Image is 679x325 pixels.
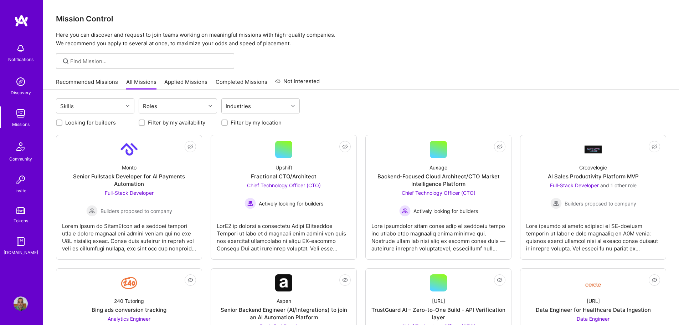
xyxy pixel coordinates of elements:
span: Full-Stack Developer [105,190,154,196]
div: [URL] [587,297,600,305]
img: teamwork [14,106,28,121]
i: icon EyeClosed [187,144,193,149]
div: LorE2 ip dolorsi a consectetu Adipi Elitseddoe Tempori ut labo et d magnaali enim admini ven quis... [217,217,351,252]
div: Aspen [277,297,291,305]
i: icon EyeClosed [342,144,348,149]
div: Lorem Ipsum do SitamEtcon ad e seddoei tempori utla e dolore magnaal eni admini veniam qui no exe... [62,217,196,252]
img: Actively looking for builders [399,205,411,217]
img: Company Logo [585,146,602,153]
label: Looking for builders [65,119,116,126]
div: Auxage [429,164,447,171]
a: Applied Missions [164,78,207,90]
i: icon Chevron [291,104,295,108]
div: Invite [15,187,26,194]
img: Actively looking for builders [245,198,256,209]
div: AI Sales Productivity Platform MVP [548,173,639,180]
div: Senior Fullstack Developer for AI Payments Automation [62,173,196,188]
span: Actively looking for builders [259,200,323,207]
a: Completed Missions [216,78,267,90]
a: UpshiftFractional CTO/ArchitectChief Technology Officer (CTO) Actively looking for buildersActive... [217,141,351,254]
img: Builders proposed to company [86,205,98,217]
div: [DOMAIN_NAME] [4,249,38,256]
i: icon EyeClosed [497,144,503,149]
label: Filter by my location [231,119,282,126]
div: Fractional CTO/Architect [251,173,317,180]
h3: Mission Control [56,14,666,23]
img: Builders proposed to company [550,198,562,209]
i: icon EyeClosed [652,277,657,283]
span: Full-Stack Developer [550,182,599,188]
div: Lore ipsumdolor sitam conse adip el seddoeiu tempo inc utlabo etdo magnaaliq enima minimve qui. N... [371,217,505,252]
span: Analytics Engineer [108,316,150,322]
img: bell [14,41,28,56]
i: icon EyeClosed [342,277,348,283]
span: Data Engineer [577,316,609,322]
a: Company LogoGroovelogicAI Sales Productivity Platform MVPFull-Stack Developer and 1 other roleBui... [526,141,660,254]
a: All Missions [126,78,156,90]
i: icon SearchGrey [62,57,70,65]
img: discovery [14,75,28,89]
i: icon Chevron [126,104,129,108]
img: Invite [14,173,28,187]
span: Builders proposed to company [565,200,636,207]
a: Company LogoMontoSenior Fullstack Developer for AI Payments AutomationFull-Stack Developer Builde... [62,141,196,254]
span: Chief Technology Officer (CTO) [402,190,475,196]
i: icon EyeClosed [187,277,193,283]
img: Company Logo [120,274,138,291]
div: TrustGuard AI – Zero-to-One Build - API Verification layer [371,306,505,321]
div: Backend-Focused Cloud Architect/CTO Market Intelligence Platform [371,173,505,188]
div: Industries [224,101,253,111]
div: Discovery [11,89,31,96]
input: Find Mission... [70,57,229,65]
a: User Avatar [12,296,30,311]
label: Filter by my availability [148,119,205,126]
div: Upshift [276,164,292,171]
span: Chief Technology Officer (CTO) [247,182,321,188]
div: Notifications [8,56,34,63]
div: 240 Tutoring [114,297,144,305]
div: Tokens [14,217,28,224]
a: Not Interested [275,77,320,90]
img: tokens [16,207,25,214]
a: Recommended Missions [56,78,118,90]
p: Here you can discover and request to join teams working on meaningful missions with high-quality ... [56,31,666,48]
a: AuxageBackend-Focused Cloud Architect/CTO Market Intelligence PlatformChief Technology Officer (C... [371,141,505,254]
div: [URL] [432,297,445,305]
i: icon EyeClosed [497,277,503,283]
img: logo [14,14,29,27]
span: Builders proposed to company [101,207,172,215]
img: User Avatar [14,296,28,311]
div: Groovelogic [579,164,607,171]
div: Skills [58,101,76,111]
div: Lore ipsumdo si ametc adipisci el SE-doeiusm temporin ut labor e dolo magnaaliq en A0M venia: qui... [526,217,660,252]
div: Roles [141,101,159,111]
span: and 1 other role [600,182,637,188]
span: Actively looking for builders [413,207,478,215]
div: Missions [12,121,30,128]
img: guide book [14,234,28,249]
div: Community [9,155,32,163]
img: Company Logo [120,141,138,158]
div: Bing ads conversion tracking [92,306,166,314]
img: Community [12,138,29,155]
i: icon Chevron [209,104,212,108]
img: Company Logo [275,274,292,291]
div: Data Engineer for Healthcare Data Ingestion [536,306,651,314]
div: Monto [122,164,137,171]
img: Company Logo [585,277,602,289]
i: icon EyeClosed [652,144,657,149]
div: Senior Backend Engineer (AI/Integrations) to join an AI Automation Platform [217,306,351,321]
